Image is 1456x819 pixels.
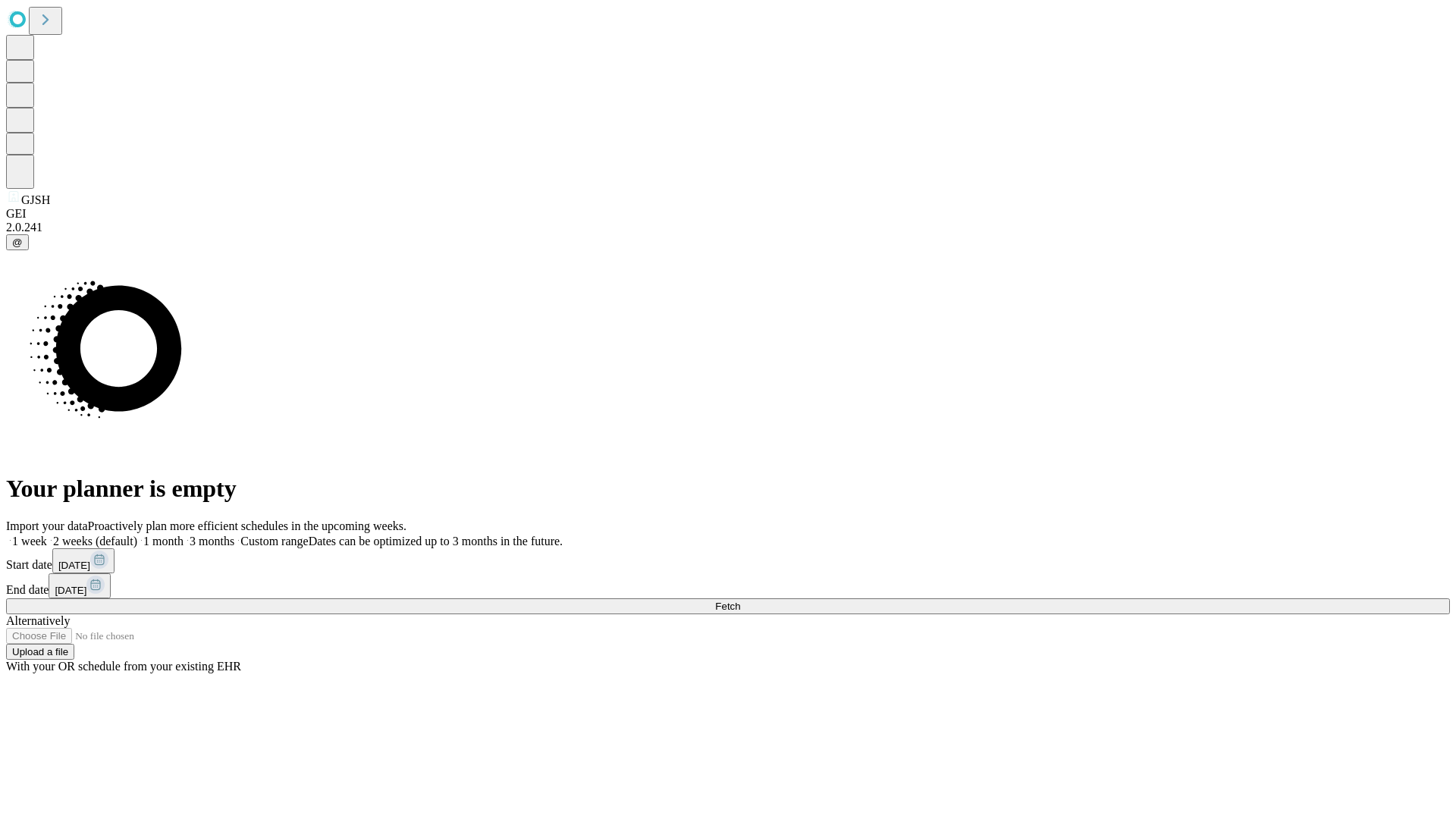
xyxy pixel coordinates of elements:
button: [DATE] [52,548,115,573]
span: @ [12,237,23,248]
div: GEI [6,207,1450,221]
span: Dates can be optimized up to 3 months in the future. [309,535,563,548]
span: 1 month [143,535,184,548]
button: [DATE] [49,573,111,598]
div: End date [6,573,1450,598]
span: [DATE] [55,585,86,596]
button: @ [6,234,29,250]
span: 3 months [190,535,234,548]
span: Custom range [240,535,308,548]
span: Proactively plan more efficient schedules in the upcoming weeks. [88,519,406,532]
span: Fetch [715,601,740,612]
span: Alternatively [6,614,70,627]
span: Import your data [6,519,88,532]
button: Upload a file [6,644,74,660]
span: GJSH [21,193,50,206]
span: [DATE] [58,560,90,571]
span: 2 weeks (default) [53,535,137,548]
span: 1 week [12,535,47,548]
button: Fetch [6,598,1450,614]
div: 2.0.241 [6,221,1450,234]
div: Start date [6,548,1450,573]
h1: Your planner is empty [6,475,1450,503]
span: With your OR schedule from your existing EHR [6,660,241,673]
